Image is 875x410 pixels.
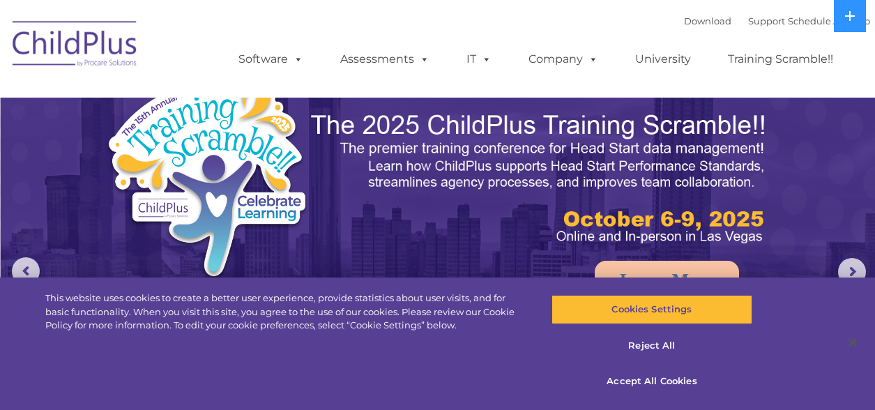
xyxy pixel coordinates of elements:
[684,15,731,26] a: Download
[684,15,870,26] font: |
[788,15,870,26] a: Schedule A Demo
[225,45,317,73] a: Software
[326,45,443,73] a: Assessments
[551,367,753,396] button: Accept All Cookies
[45,291,525,333] div: This website uses cookies to create a better user experience, provide statistics about user visit...
[621,45,705,73] a: University
[714,45,847,73] a: Training Scramble!!
[837,327,868,358] button: Close
[551,331,753,360] button: Reject All
[551,295,753,324] button: Cookies Settings
[515,45,612,73] a: Company
[6,11,145,81] img: ChildPlus by Procare Solutions
[595,261,739,300] a: Learn More
[748,15,785,26] a: Support
[452,45,505,73] a: IT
